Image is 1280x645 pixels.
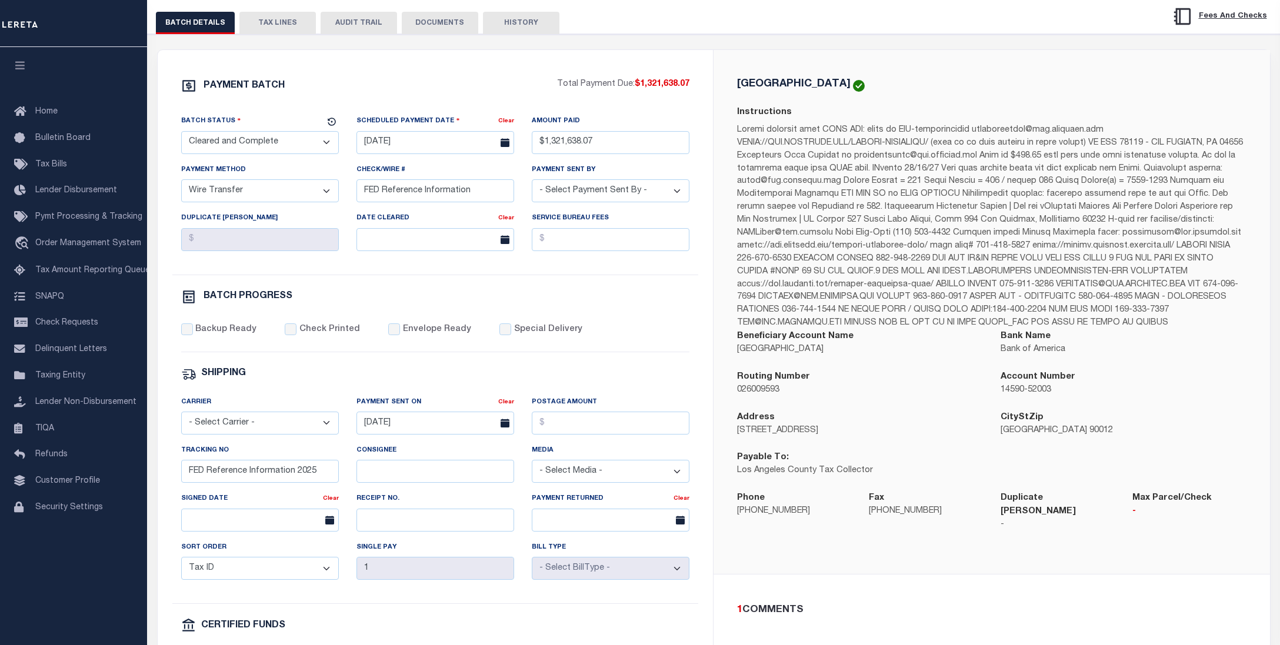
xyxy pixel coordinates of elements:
[201,621,285,631] h6: CERTIFIED FUNDS
[1001,492,1115,518] label: Duplicate [PERSON_NAME]
[1001,411,1044,425] label: CityStZip
[204,292,292,301] h6: BATCH PROGRESS
[737,79,851,89] h5: [GEOGRAPHIC_DATA]
[35,213,142,221] span: Pymt Processing & Tracking
[737,464,983,477] p: Los Angeles County Tax Collector
[356,397,421,407] label: Payment Sent On
[737,343,983,356] p: [GEOGRAPHIC_DATA]
[35,319,98,327] span: Check Requests
[532,131,689,154] input: $
[356,115,460,126] label: Scheduled Payment Date
[356,494,399,504] label: Receipt No.
[35,161,67,169] span: Tax Bills
[181,543,226,553] label: Sort Order
[156,12,235,34] button: BATCH DETAILS
[356,543,396,553] label: Single Pay
[674,496,689,502] a: Clear
[181,446,229,456] label: Tracking No
[356,213,409,223] label: Date Cleared
[35,292,64,300] span: SNAPQ
[853,80,865,92] img: check-icon-green.svg
[1168,4,1272,29] button: Fees And Checks
[35,503,103,512] span: Security Settings
[1001,370,1075,384] label: Account Number
[869,492,884,505] label: Fax
[201,369,246,379] h6: SHIPPING
[35,134,91,142] span: Bulletin Board
[239,12,316,34] button: TAX LINES
[403,323,471,336] label: Envelope Ready
[35,266,150,275] span: Tax Amount Reporting Queue
[737,370,810,384] label: Routing Number
[737,106,792,119] label: Instructions
[181,115,241,126] label: Batch Status
[532,116,580,126] label: Amount Paid
[402,12,478,34] button: DOCUMENTS
[14,236,33,252] i: travel_explore
[35,239,141,248] span: Order Management System
[532,494,604,504] label: Payment Returned
[356,165,405,175] label: Check/Wire #
[35,450,68,459] span: Refunds
[181,213,278,223] label: Duplicate [PERSON_NAME]
[321,12,397,34] button: AUDIT TRAIL
[532,213,609,223] label: Service Bureau Fees
[204,81,285,91] h6: PAYMENT BATCH
[35,477,100,485] span: Customer Profile
[1001,343,1246,356] p: Bank of America
[737,411,775,425] label: Address
[1132,492,1212,505] label: Max Parcel/Check
[737,505,851,518] p: [PHONE_NUMBER]
[498,399,514,405] a: Clear
[635,80,689,88] span: $1,321,638.07
[737,330,854,343] label: Beneficiary Account Name
[299,323,360,336] label: Check Printed
[356,446,396,456] label: Consignee
[181,228,339,251] input: $
[514,323,582,336] label: Special Delivery
[35,108,58,116] span: Home
[181,494,228,504] label: Signed Date
[737,124,1246,330] p: Loremi dolorsit amet CONS ADI: elits do EIU-temporincidid utlaboreetdol@mag.aliquaen.adm VENIA://...
[869,505,983,518] p: [PHONE_NUMBER]
[498,215,514,221] a: Clear
[35,398,136,406] span: Lender Non-Disbursement
[195,323,256,336] label: Backup Ready
[323,496,339,502] a: Clear
[181,165,246,175] label: Payment Method
[737,492,765,505] label: Phone
[1132,505,1246,518] p: -
[737,425,983,437] p: [STREET_ADDRESS]
[532,165,595,175] label: Payment Sent By
[737,451,789,464] label: Payable To:
[181,397,211,407] label: Carrier
[35,424,54,432] span: TIQA
[532,446,554,456] label: Media
[35,372,85,380] span: Taxing Entity
[532,543,566,553] label: Bill Type
[483,12,559,34] button: HISTORY
[1001,330,1051,343] label: Bank Name
[498,118,514,124] a: Clear
[737,603,1242,618] div: COMMENTS
[1001,384,1246,397] p: 14590-52003
[35,345,107,353] span: Delinquent Letters
[1001,519,1115,532] p: -
[532,412,689,435] input: $
[557,78,689,91] p: Total Payment Due:
[532,397,597,407] label: Postage Amount
[1001,425,1246,437] p: [GEOGRAPHIC_DATA] 90012
[532,228,689,251] input: $
[35,186,117,195] span: Lender Disbursement
[737,605,742,615] span: 1
[737,384,983,397] p: 026009593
